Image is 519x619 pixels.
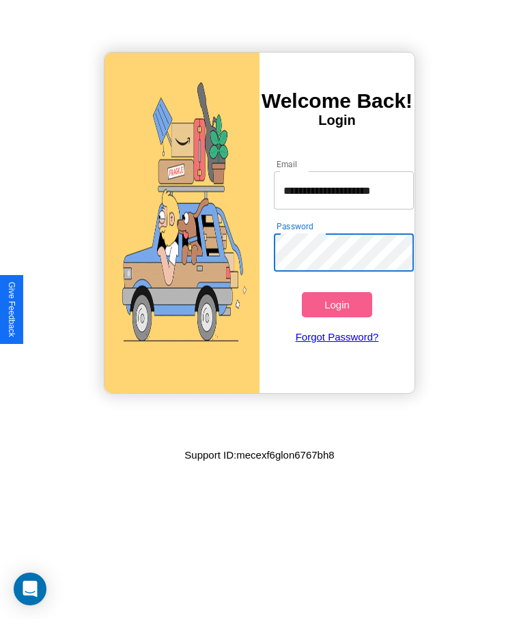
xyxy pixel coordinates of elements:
label: Email [277,158,298,170]
a: Forgot Password? [267,317,406,356]
button: Login [302,292,371,317]
h3: Welcome Back! [259,89,415,113]
label: Password [277,220,313,232]
div: Open Intercom Messenger [14,573,46,605]
img: gif [104,53,259,393]
h4: Login [259,113,415,128]
div: Give Feedback [7,282,16,337]
p: Support ID: mecexf6glon6767bh8 [184,446,334,464]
